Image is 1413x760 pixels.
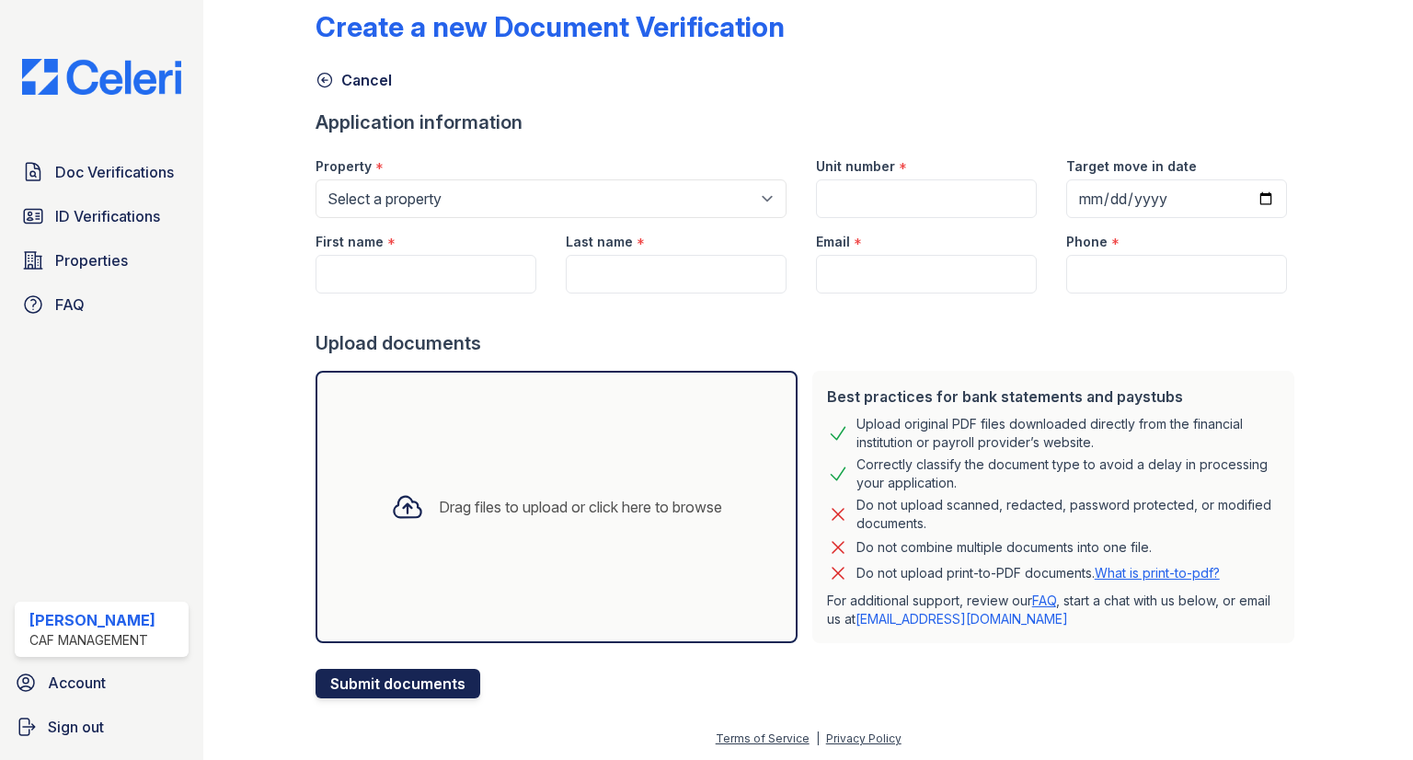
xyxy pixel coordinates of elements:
a: Sign out [7,708,196,745]
span: Account [48,672,106,694]
a: Cancel [316,69,392,91]
span: Doc Verifications [55,161,174,183]
a: Privacy Policy [826,731,902,745]
a: Doc Verifications [15,154,189,190]
p: For additional support, review our , start a chat with us below, or email us at [827,592,1280,628]
p: Do not upload print-to-PDF documents. [856,564,1220,582]
label: Email [816,233,850,251]
div: Create a new Document Verification [316,10,785,43]
span: FAQ [55,294,85,316]
span: Properties [55,249,128,271]
div: Correctly classify the document type to avoid a delay in processing your application. [856,455,1280,492]
img: CE_Logo_Blue-a8612792a0a2168367f1c8372b55b34899dd931a85d93a1a3d3e32e68fde9ad4.png [7,59,196,95]
button: Submit documents [316,669,480,698]
label: Last name [566,233,633,251]
a: Properties [15,242,189,279]
div: Upload original PDF files downloaded directly from the financial institution or payroll provider’... [856,415,1280,452]
div: Drag files to upload or click here to browse [439,496,722,518]
a: FAQ [1032,593,1056,608]
div: | [816,731,820,745]
a: ID Verifications [15,198,189,235]
label: Target move in date [1066,157,1197,176]
label: Property [316,157,372,176]
a: What is print-to-pdf? [1095,565,1220,581]
div: Best practices for bank statements and paystubs [827,386,1280,408]
span: ID Verifications [55,205,160,227]
a: Terms of Service [716,731,810,745]
div: CAF Management [29,631,155,650]
label: Phone [1066,233,1108,251]
div: Do not combine multiple documents into one file. [856,536,1152,558]
span: Sign out [48,716,104,738]
div: [PERSON_NAME] [29,609,155,631]
a: [EMAIL_ADDRESS][DOMAIN_NAME] [856,611,1068,627]
label: First name [316,233,384,251]
label: Unit number [816,157,895,176]
a: Account [7,664,196,701]
a: FAQ [15,286,189,323]
div: Do not upload scanned, redacted, password protected, or modified documents. [856,496,1280,533]
div: Upload documents [316,330,1302,356]
div: Application information [316,109,1302,135]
